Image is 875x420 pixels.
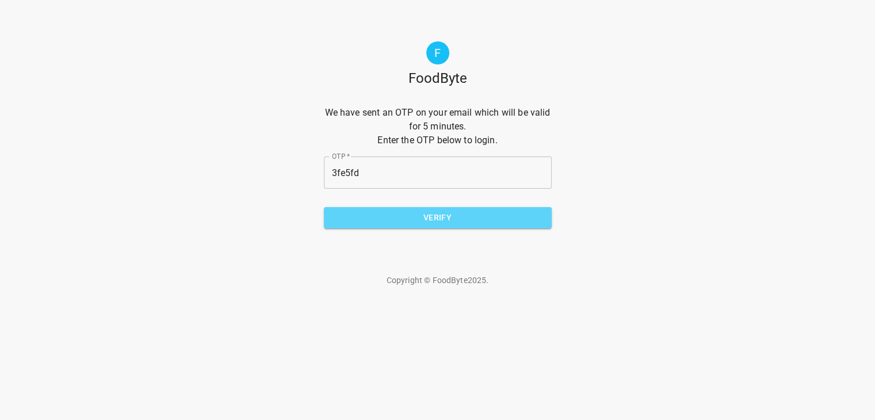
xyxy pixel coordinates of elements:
[324,207,552,228] button: Verify
[324,274,552,286] p: Copyright © FoodByte 2025 .
[333,211,542,225] span: Verify
[408,69,467,87] h1: FoodByte
[426,41,449,64] div: F
[324,106,552,147] p: We have sent an OTP on your email which will be valid for 5 minutes. Enter the OTP below to login.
